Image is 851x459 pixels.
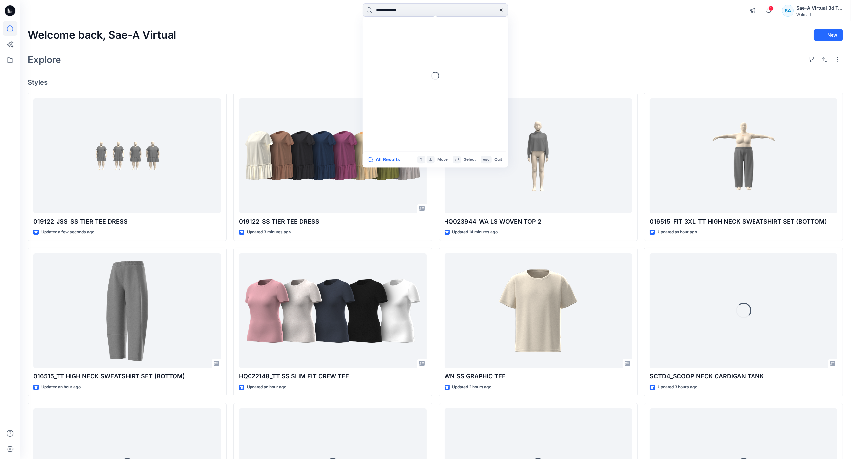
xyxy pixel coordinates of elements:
a: 019122_JSS_SS TIER TEE DRESS [33,98,221,213]
p: esc [483,156,490,163]
button: New [814,29,843,41]
p: Updated an hour ago [658,229,697,236]
div: Sae-A Virtual 3d Team [796,4,843,12]
h2: Welcome back, Sae-A Virtual [28,29,176,41]
button: All Results [368,156,404,163]
p: 019122_SS TIER TEE DRESS [239,217,427,226]
p: SCTD4_SCOOP NECK CARDIGAN TANK [650,372,837,381]
span: 1 [768,6,774,11]
a: 016515_TT HIGH NECK SWEATSHIRT SET (BOTTOM) [33,253,221,368]
p: HQ023944_WA LS WOVEN TOP 2 [445,217,632,226]
h2: Explore [28,54,61,65]
p: HQ022148_TT SS SLIM FIT CREW TEE [239,372,427,381]
a: HQ022148_TT SS SLIM FIT CREW TEE [239,253,427,368]
p: Updated 14 minutes ago [452,229,498,236]
a: 019122_SS TIER TEE DRESS [239,98,427,213]
p: Updated an hour ago [247,384,286,391]
p: Updated 3 minutes ago [247,229,291,236]
div: Walmart [796,12,843,17]
p: 019122_JSS_SS TIER TEE DRESS [33,217,221,226]
p: Updated 3 hours ago [658,384,697,391]
h4: Styles [28,78,843,86]
a: WN SS GRAPHIC TEE [445,253,632,368]
p: Updated 2 hours ago [452,384,492,391]
p: WN SS GRAPHIC TEE [445,372,632,381]
p: 016515_FIT_3XL_TT HIGH NECK SWEATSHIRT SET (BOTTOM) [650,217,837,226]
div: SA [782,5,794,17]
p: Select [464,156,476,163]
p: Quit [494,156,502,163]
a: 016515_FIT_3XL_TT HIGH NECK SWEATSHIRT SET (BOTTOM) [650,98,837,213]
a: HQ023944_WA LS WOVEN TOP 2 [445,98,632,213]
p: 016515_TT HIGH NECK SWEATSHIRT SET (BOTTOM) [33,372,221,381]
p: Updated an hour ago [41,384,81,391]
p: Updated a few seconds ago [41,229,94,236]
p: Move [437,156,448,163]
